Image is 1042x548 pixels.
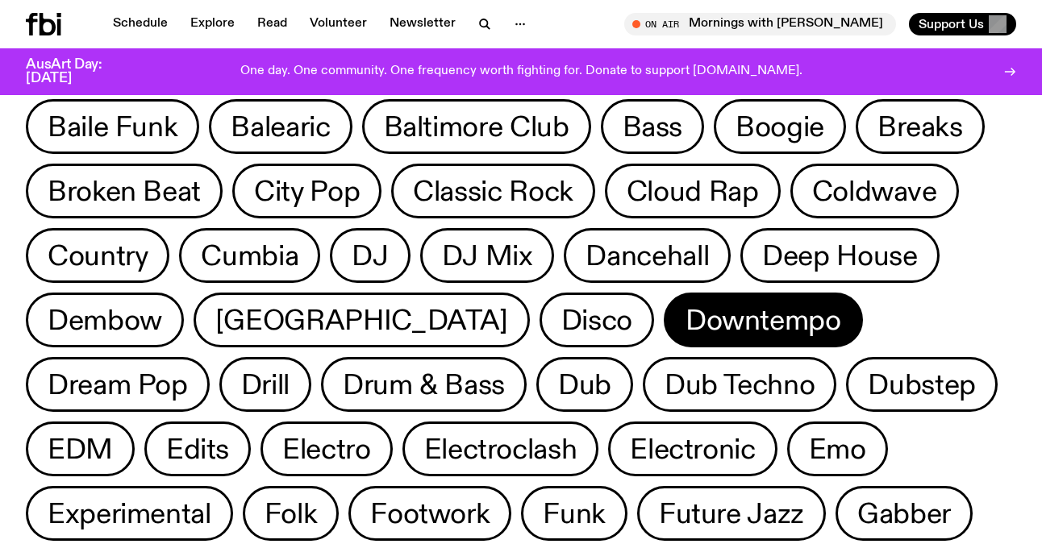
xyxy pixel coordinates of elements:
[209,99,352,154] button: Balearic
[260,421,392,476] button: Electro
[48,240,148,272] span: Country
[601,99,705,154] button: Bass
[26,99,199,154] button: Baile Funk
[790,164,959,218] button: Coldwave
[103,13,177,35] a: Schedule
[637,486,826,541] button: Future Jazz
[740,228,939,283] button: Deep House
[809,434,866,465] span: Emo
[194,293,530,347] button: [GEOGRAPHIC_DATA]
[846,357,997,412] button: Dubstep
[370,498,490,529] span: Footwork
[424,434,577,465] span: Electroclash
[181,13,244,35] a: Explore
[215,305,508,336] span: [GEOGRAPHIC_DATA]
[26,228,169,283] button: Country
[243,486,340,541] button: Folk
[241,369,290,401] span: Drill
[608,421,777,476] button: Electronic
[561,305,632,336] span: Disco
[254,176,360,207] span: City Pop
[909,13,1016,35] button: Support Us
[605,164,781,218] button: Cloud Rap
[659,498,804,529] span: Future Jazz
[877,111,963,143] span: Breaks
[714,99,846,154] button: Boogie
[232,164,381,218] button: City Pop
[919,17,984,31] span: Support Us
[26,164,223,218] button: Broken Beat
[543,498,606,529] span: Funk
[26,58,129,85] h3: AusArt Day: [DATE]
[442,240,533,272] span: DJ Mix
[248,13,297,35] a: Read
[144,421,251,476] button: Edits
[391,164,595,218] button: Classic Rock
[558,369,611,401] span: Dub
[179,228,320,283] button: Cumbia
[384,111,569,143] span: Baltimore Club
[26,357,210,412] button: Dream Pop
[420,228,555,283] button: DJ Mix
[48,176,201,207] span: Broken Beat
[166,434,229,465] span: Edits
[48,434,113,465] span: EDM
[787,421,888,476] button: Emo
[521,486,627,541] button: Funk
[48,369,188,401] span: Dream Pop
[413,176,573,207] span: Classic Rock
[219,357,311,412] button: Drill
[564,228,731,283] button: Dancehall
[624,13,896,35] button: On AirMornings with [PERSON_NAME]
[762,240,917,272] span: Deep House
[627,176,759,207] span: Cloud Rap
[856,99,985,154] button: Breaks
[540,293,654,347] button: Disco
[26,293,184,347] button: Dembow
[348,486,511,541] button: Footwork
[836,486,973,541] button: Gabber
[736,111,824,143] span: Boogie
[812,176,937,207] span: Coldwave
[380,13,465,35] a: Newsletter
[623,111,683,143] span: Bass
[300,13,377,35] a: Volunteer
[201,240,298,272] span: Cumbia
[536,357,633,412] button: Dub
[643,357,836,412] button: Dub Techno
[352,240,388,272] span: DJ
[686,305,841,336] span: Downtempo
[231,111,330,143] span: Balearic
[26,421,135,476] button: EDM
[586,240,709,272] span: Dancehall
[630,434,755,465] span: Electronic
[665,369,815,401] span: Dub Techno
[857,498,951,529] span: Gabber
[362,99,591,154] button: Baltimore Club
[48,305,162,336] span: Dembow
[48,111,177,143] span: Baile Funk
[282,434,370,465] span: Electro
[402,421,599,476] button: Electroclash
[343,369,505,401] span: Drum & Bass
[321,357,527,412] button: Drum & Bass
[868,369,975,401] span: Dubstep
[48,498,211,529] span: Experimental
[26,486,233,541] button: Experimental
[330,228,410,283] button: DJ
[265,498,318,529] span: Folk
[240,64,802,79] p: One day. One community. One frequency worth fighting for. Donate to support [DOMAIN_NAME].
[664,293,863,347] button: Downtempo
